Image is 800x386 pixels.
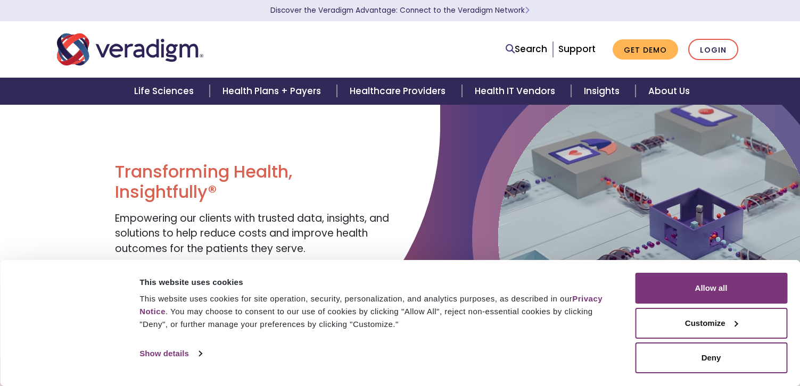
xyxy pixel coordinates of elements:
[57,32,203,67] img: Veradigm logo
[506,42,547,56] a: Search
[115,162,392,203] h1: Transforming Health, Insightfully®
[139,346,201,362] a: Show details
[139,276,623,289] div: This website uses cookies
[525,5,530,15] span: Learn More
[636,78,703,105] a: About Us
[571,78,636,105] a: Insights
[635,308,787,339] button: Customize
[270,5,530,15] a: Discover the Veradigm Advantage: Connect to the Veradigm NetworkLearn More
[121,78,210,105] a: Life Sciences
[337,78,461,105] a: Healthcare Providers
[558,43,596,55] a: Support
[210,78,337,105] a: Health Plans + Payers
[139,292,623,331] div: This website uses cookies for site operation, security, personalization, and analytics purposes, ...
[635,273,787,304] button: Allow all
[613,39,678,60] a: Get Demo
[635,342,787,373] button: Deny
[115,211,389,256] span: Empowering our clients with trusted data, insights, and solutions to help reduce costs and improv...
[688,39,738,61] a: Login
[462,78,571,105] a: Health IT Vendors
